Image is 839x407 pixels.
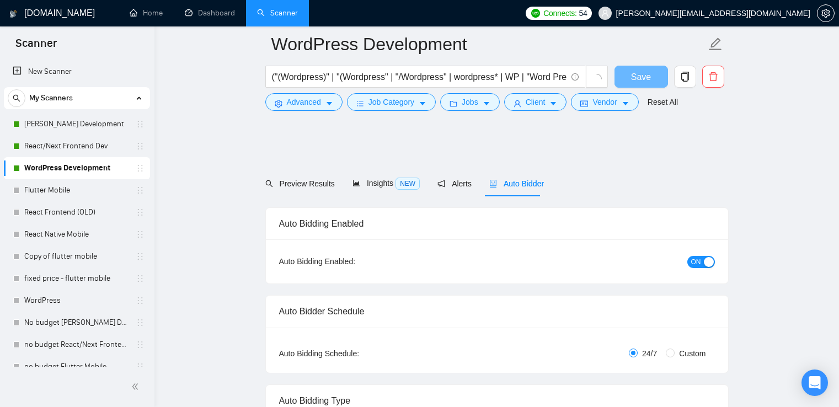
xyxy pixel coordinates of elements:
[614,66,668,88] button: Save
[703,72,724,82] span: delete
[136,120,145,128] span: holder
[136,186,145,195] span: holder
[24,245,129,267] a: Copy of flutter mobile
[272,70,567,84] input: Search Freelance Jobs...
[185,8,235,18] a: dashboardDashboard
[136,362,145,371] span: holder
[592,96,617,108] span: Vendor
[24,356,129,378] a: no budget Flutter Mobile
[549,99,557,108] span: caret-down
[136,296,145,305] span: holder
[450,99,457,108] span: folder
[638,347,661,360] span: 24/7
[279,347,424,360] div: Auto Bidding Schedule:
[265,179,335,188] span: Preview Results
[7,35,66,58] span: Scanner
[136,208,145,217] span: holder
[489,180,497,188] span: robot
[136,340,145,349] span: holder
[352,179,360,187] span: area-chart
[8,94,25,102] span: search
[437,180,445,188] span: notification
[271,30,706,58] input: Scanner name...
[368,96,414,108] span: Job Category
[265,93,343,111] button: settingAdvancedcaret-down
[24,113,129,135] a: [PERSON_NAME] Development
[356,99,364,108] span: bars
[279,208,715,239] div: Auto Bidding Enabled
[483,99,490,108] span: caret-down
[489,179,544,188] span: Auto Bidder
[257,8,298,18] a: searchScanner
[419,99,426,108] span: caret-down
[801,369,828,396] div: Open Intercom Messenger
[708,37,723,51] span: edit
[136,252,145,261] span: holder
[352,179,420,188] span: Insights
[817,4,835,22] button: setting
[4,61,150,83] li: New Scanner
[279,296,715,327] div: Auto Bidder Schedule
[9,5,17,23] img: logo
[8,89,25,107] button: search
[531,9,540,18] img: upwork-logo.png
[136,230,145,239] span: holder
[24,157,129,179] a: WordPress Development
[622,99,629,108] span: caret-down
[325,99,333,108] span: caret-down
[275,99,282,108] span: setting
[136,318,145,327] span: holder
[396,178,420,190] span: NEW
[691,256,701,268] span: ON
[130,8,163,18] a: homeHome
[24,290,129,312] a: WordPress
[648,96,678,108] a: Reset All
[24,201,129,223] a: React Frontend (OLD)
[347,93,436,111] button: barsJob Categorycaret-down
[631,70,651,84] span: Save
[580,99,588,108] span: idcard
[29,87,73,109] span: My Scanners
[462,96,478,108] span: Jobs
[24,267,129,290] a: fixed price - flutter mobile
[674,66,696,88] button: copy
[601,9,609,17] span: user
[24,312,129,334] a: No budget [PERSON_NAME] Development
[437,179,472,188] span: Alerts
[136,274,145,283] span: holder
[514,99,521,108] span: user
[24,135,129,157] a: React/Next Frontend Dev
[675,72,696,82] span: copy
[817,9,835,18] a: setting
[592,74,602,84] span: loading
[131,381,142,392] span: double-left
[579,7,587,19] span: 54
[24,223,129,245] a: React Native Mobile
[571,73,579,81] span: info-circle
[571,93,638,111] button: idcardVendorcaret-down
[440,93,500,111] button: folderJobscaret-down
[504,93,567,111] button: userClientcaret-down
[24,179,129,201] a: Flutter Mobile
[24,334,129,356] a: no budget React/Next Frontend Dev
[136,142,145,151] span: holder
[526,96,546,108] span: Client
[675,347,710,360] span: Custom
[13,61,141,83] a: New Scanner
[702,66,724,88] button: delete
[265,180,273,188] span: search
[287,96,321,108] span: Advanced
[279,255,424,267] div: Auto Bidding Enabled:
[136,164,145,173] span: holder
[543,7,576,19] span: Connects:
